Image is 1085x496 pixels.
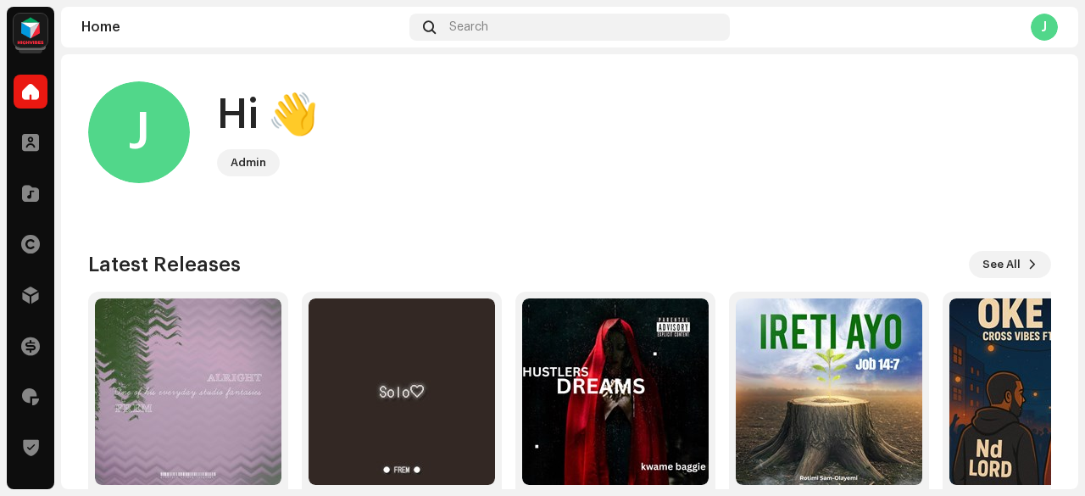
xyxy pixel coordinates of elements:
[217,88,319,142] div: Hi 👋
[14,14,47,47] img: feab3aad-9b62-475c-8caf-26f15a9573ee
[88,81,190,183] div: J
[969,251,1051,278] button: See All
[736,298,922,485] img: cade107d-1a9c-4271-b514-97419165dd52
[1031,14,1058,41] div: J
[81,20,403,34] div: Home
[88,251,241,278] h3: Latest Releases
[231,153,266,173] div: Admin
[522,298,709,485] img: 0798e4b1-7253-4e03-87ce-09e4c839087c
[95,298,281,485] img: 7b8ff3ba-5a50-4ef6-8d4c-a94b8f805694
[309,298,495,485] img: d4d3944d-a302-4b7e-97cb-07d4a9c274da
[982,248,1021,281] span: See All
[449,20,488,34] span: Search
